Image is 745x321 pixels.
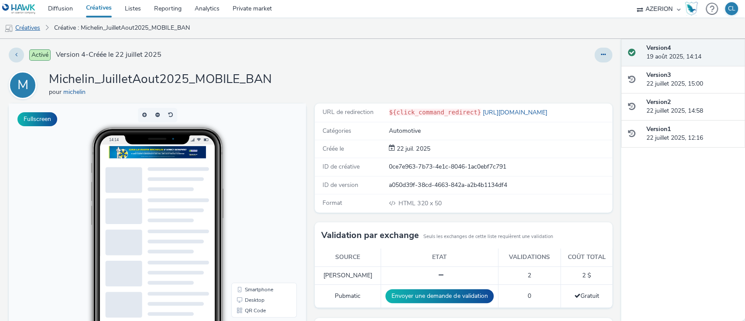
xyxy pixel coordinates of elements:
[224,191,286,202] li: Desktop
[646,71,738,89] div: 22 juillet 2025, 15:00
[728,2,735,15] div: CL
[323,127,351,135] span: Catégories
[646,125,738,143] div: 22 juillet 2025, 12:16
[646,71,671,79] strong: Version 3
[236,183,264,189] span: Smartphone
[323,181,358,189] span: ID de version
[395,145,430,153] div: Création 22 juillet 2025, 12:16
[528,271,531,280] span: 2
[646,44,671,52] strong: Version 4
[315,266,381,284] td: [PERSON_NAME]
[17,112,57,126] button: Fullscreen
[29,49,51,61] span: Activé
[50,17,194,38] a: Créative : Michelin_JuilletAout2025_MOBILE_BAN
[582,271,591,280] span: 2 $
[498,249,561,266] th: Validations
[323,199,342,207] span: Format
[49,88,63,96] span: pour
[4,24,13,33] img: mobile
[100,34,110,38] span: 14:14
[49,71,272,88] h1: Michelin_JuilletAout2025_MOBILE_BAN
[2,3,36,14] img: undefined Logo
[323,162,360,171] span: ID de créative
[685,2,698,16] img: Hawk Academy
[323,145,344,153] span: Créée le
[389,109,481,116] code: ${click_command_redirect}
[389,127,611,135] div: Automotive
[395,145,430,153] span: 22 juil. 2025
[398,199,441,207] span: 320 x 50
[224,202,286,212] li: QR Code
[646,98,738,116] div: 22 juillet 2025, 14:58
[9,81,40,89] a: M
[236,194,256,199] span: Desktop
[385,289,494,303] button: Envoyer une demande de validation
[389,162,611,171] div: 0ce7e963-7b73-4e1c-8046-1ac0ebf7c791
[398,199,417,207] span: HTML
[323,108,374,116] span: URL de redirection
[389,181,611,190] div: a050d39f-38cd-4663-842a-a2b4b1134df4
[56,50,161,60] span: Version 4 - Créée le 22 juillet 2025
[321,229,419,242] h3: Validation par exchange
[63,88,89,96] a: michelin
[381,249,498,266] th: Etat
[17,73,28,97] div: M
[423,233,553,240] small: Seuls les exchanges de cette liste requièrent une validation
[315,249,381,266] th: Source
[236,204,257,210] span: QR Code
[646,98,671,106] strong: Version 2
[481,108,551,117] a: [URL][DOMAIN_NAME]
[224,181,286,191] li: Smartphone
[528,292,531,300] span: 0
[685,2,701,16] a: Hawk Academy
[574,292,599,300] span: Gratuit
[646,125,671,133] strong: Version 1
[646,44,738,62] div: 19 août 2025, 14:14
[315,285,381,308] td: Pubmatic
[561,249,612,266] th: Coût total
